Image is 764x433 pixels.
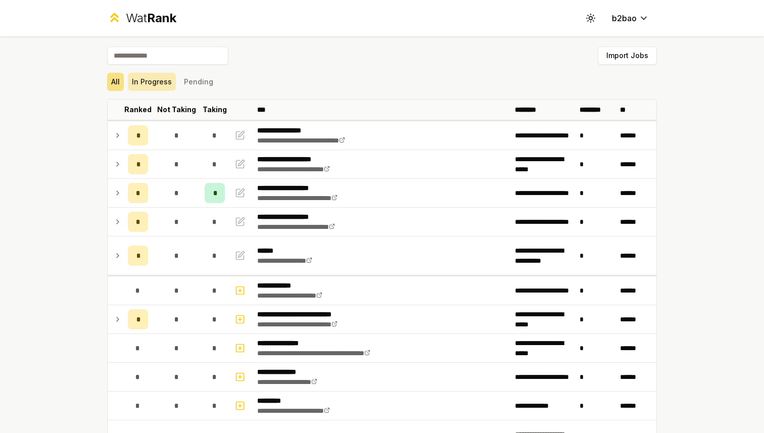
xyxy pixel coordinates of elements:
button: Import Jobs [598,46,657,65]
button: b2bao [604,9,657,27]
button: Pending [180,73,217,91]
p: Ranked [124,105,152,115]
a: WatRank [107,10,176,26]
p: Not Taking [157,105,196,115]
button: All [107,73,124,91]
span: Rank [147,11,176,25]
div: Wat [126,10,176,26]
p: Taking [203,105,227,115]
span: b2bao [612,12,637,24]
button: In Progress [128,73,176,91]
